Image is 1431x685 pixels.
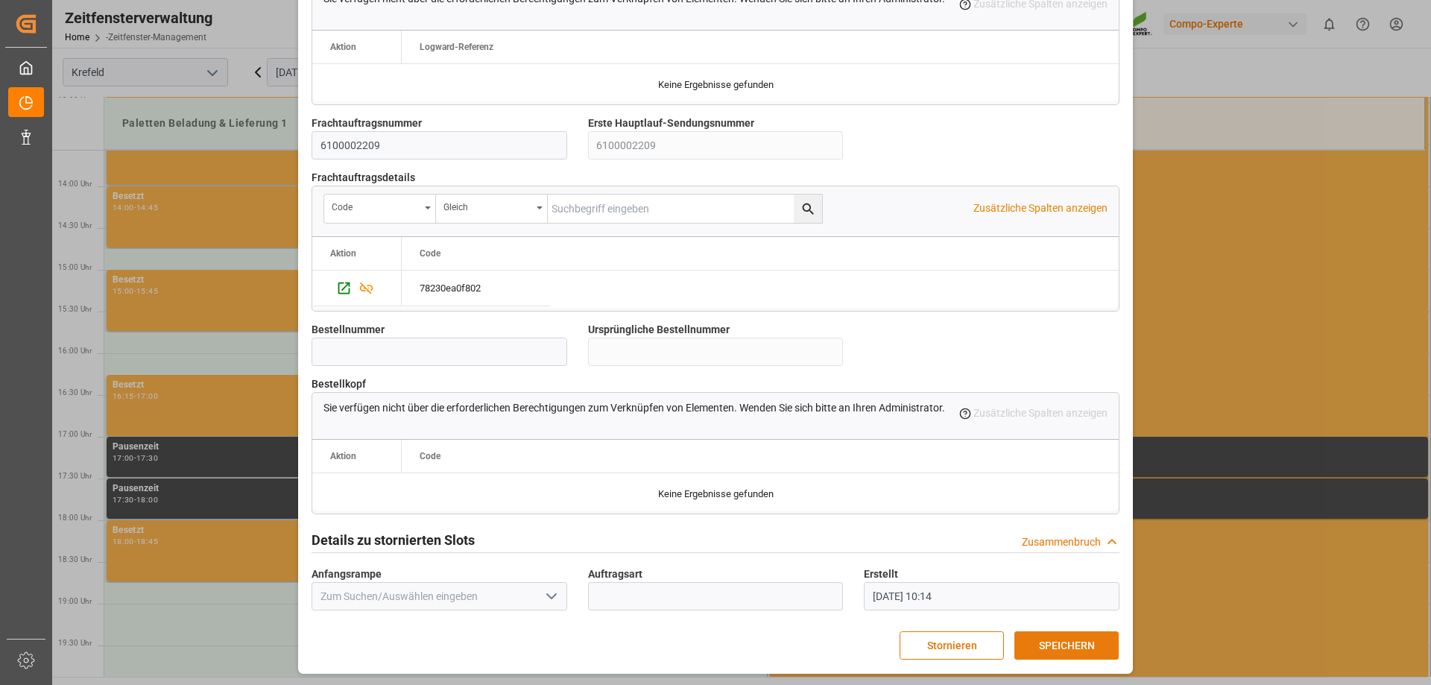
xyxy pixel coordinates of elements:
[312,378,366,390] font: Bestellkopf
[312,323,385,335] font: Bestellnummer
[323,402,945,414] font: Sie verfügen nicht über die erforderlichen Berechtigungen zum Verknüpfen von Elementen. Wenden Si...
[864,568,898,580] font: Erstellt
[332,202,353,212] font: Code
[420,248,440,259] font: Code
[312,271,402,306] div: Drücken Sie die LEERTASTE, um diese Zeile auszuwählen.
[1022,536,1101,548] font: Zusammenbruch
[864,582,1119,610] input: TT.MM.JJJJ HH:MM
[312,568,382,580] font: Anfangsrampe
[420,282,481,294] font: 78230ea0f802
[330,451,356,461] font: Aktion
[312,117,422,129] font: Frachtauftragsnummer
[588,323,730,335] font: Ursprüngliche Bestellnummer
[973,202,1108,214] font: Zusätzliche Spalten anzeigen
[420,42,493,52] font: Logward-Referenz
[324,195,436,223] button: Menü öffnen
[312,532,475,548] font: Details zu stornierten Slots
[548,195,822,223] input: Suchbegriff eingeben
[794,195,822,223] button: Suchschaltfläche
[539,585,561,608] button: Menü öffnen
[312,582,567,610] input: Zum Suchen/Auswählen eingeben
[1039,640,1095,651] font: SPEICHERN
[588,568,642,580] font: Auftragsart
[900,631,1004,660] button: Stornieren
[436,195,548,223] button: Menü öffnen
[588,117,754,129] font: Erste Hauptlauf-Sendungsnummer
[330,42,356,52] font: Aktion
[443,202,468,212] font: Gleich
[330,248,356,259] font: Aktion
[312,171,415,183] font: Frachtauftragsdetails
[1014,631,1119,660] button: SPEICHERN
[927,640,977,651] font: Stornieren
[402,271,551,306] div: Drücken Sie die LEERTASTE, um diese Zeile auszuwählen.
[420,451,440,461] font: Code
